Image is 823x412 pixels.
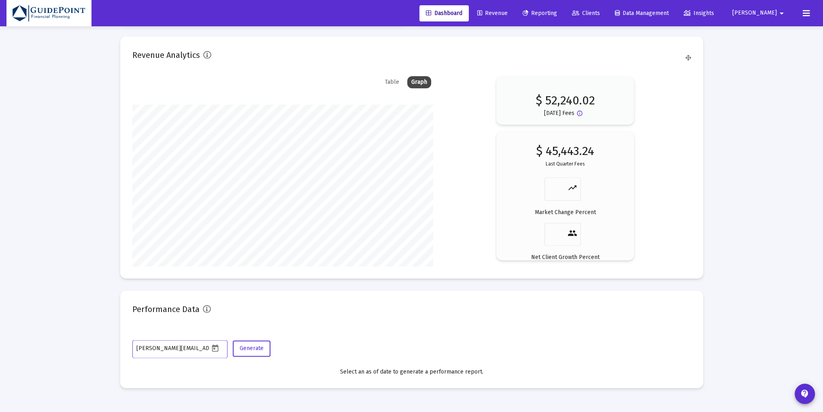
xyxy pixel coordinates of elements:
[546,160,585,168] p: Last Quarter Fees
[732,10,777,17] span: [PERSON_NAME]
[566,5,606,21] a: Clients
[568,228,577,238] mat-icon: people
[572,10,600,17] span: Clients
[800,389,810,399] mat-icon: contact_support
[576,110,586,120] mat-icon: Button that displays a tooltip when focused or hovered over
[132,49,200,62] h2: Revenue Analytics
[523,10,557,17] span: Reporting
[471,5,514,21] a: Revenue
[136,345,209,352] input: Select a Date
[544,109,574,117] p: [DATE] Fees
[477,10,508,17] span: Revenue
[531,253,600,261] p: Net Client Growth Percent
[381,76,403,88] div: Table
[684,10,714,17] span: Insights
[240,345,264,352] span: Generate
[132,303,200,316] h2: Performance Data
[132,368,691,376] div: Select an as of date to generate a performance report.
[615,10,669,17] span: Data Management
[209,342,221,354] button: Open calendar
[13,5,85,21] img: Dashboard
[407,76,431,88] div: Graph
[419,5,469,21] a: Dashboard
[568,183,577,193] mat-icon: trending_up
[233,340,270,357] button: Generate
[777,5,787,21] mat-icon: arrow_drop_down
[516,5,564,21] a: Reporting
[426,10,462,17] span: Dashboard
[608,5,675,21] a: Data Management
[536,88,595,104] p: $ 52,240.02
[677,5,721,21] a: Insights
[536,147,594,155] p: $ 45,443.24
[535,208,596,217] p: Market Change Percent
[723,5,796,21] button: [PERSON_NAME]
